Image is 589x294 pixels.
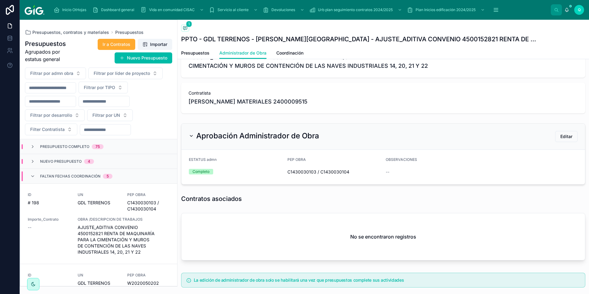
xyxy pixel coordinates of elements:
div: 75 [95,144,100,149]
a: Presupuestos [181,47,209,60]
button: Select Button [79,82,128,93]
a: Administrador de Obra [219,47,266,59]
span: PEP OBRA [127,192,170,197]
span: Plan Inicios edificación 2024/2025 [416,7,476,12]
button: Select Button [25,67,86,79]
a: Coordinación [276,47,303,60]
div: scrollable content [49,3,551,17]
button: Nuevo Presupuesto [115,52,172,63]
span: C1430030103 / C1430030104 [287,169,381,175]
span: ID [28,192,70,197]
span: Agrupados por estatus general [25,48,75,63]
img: App logo [25,5,44,15]
span: Importe_Contrato [28,217,70,222]
span: Inicio OtHojas [62,7,86,12]
h1: PPTO - GDL TERRENOS - [PERSON_NAME][GEOGRAPHIC_DATA] - AJUSTE_ADITIVA CONVENIO 4500152821 RENTA D... [181,35,539,43]
h1: Presupuestos [25,39,75,48]
span: Urb plan seguimiento contratos 2024/2025 [318,7,393,12]
a: Plan Inicios edificación 2024/2025 [405,4,488,15]
span: Filtrar por desarrollo [30,112,72,118]
button: Select Button [87,109,133,121]
span: -- [386,169,389,175]
a: Urb plan seguimiento contratos 2024/2025 [307,4,405,15]
button: Ir a Contratos [98,39,135,50]
a: Devoluciones [261,4,307,15]
span: Coordinación [276,50,303,56]
span: Importar [150,41,167,47]
button: Select Button [25,124,77,135]
span: Ir a Contratos [103,41,130,47]
a: ID# 198UNGDL TERRENOSPEP OBRAC1430030103 / C1430030104Importe_Contrato--OBRA /DESCRIPCION DE TRAB... [20,184,177,264]
span: [PERSON_NAME] MATERIALES 2400009515 [189,97,307,106]
span: Dashboard general [101,7,134,12]
span: C1430030103 / C1430030104 [127,200,170,212]
a: Vida en comunidad CISAC [139,4,207,15]
span: AJUSTE_ADITIVA CONVENIO 4500152821 RENTA DE MAQUINARÍA PARA LA CIMENTACIÓN Y MUROS DE CONTENCIÓN ... [189,53,578,70]
span: Devoluciones [271,7,295,12]
span: GDL TERRENOS [78,200,110,206]
div: 4 [88,159,90,164]
span: ESTATUS admn [189,157,217,162]
span: Q [578,7,581,12]
a: Inicio OtHojas [52,4,91,15]
button: Editar [555,131,578,142]
span: PEP OBRA [287,157,306,162]
span: ID [28,273,70,278]
button: Select Button [25,109,85,121]
span: Presupuestos [181,50,209,56]
h1: Contratos asociados [181,194,242,203]
span: Presupuesto Completo [40,144,89,149]
a: Servicio al cliente [207,4,261,15]
span: Filtrar por TIPO [84,84,115,91]
span: # 198 [28,200,70,206]
a: Presupuestos [115,29,144,35]
span: PEP OBRA [127,273,170,278]
span: 1 [186,21,192,27]
div: 5 [107,174,109,179]
span: UN [78,192,120,197]
span: Filtrar por UN [92,112,120,118]
span: Filtrar por admn obra [30,70,73,76]
span: UN [78,273,120,278]
div: Completo [193,169,209,174]
span: Vida en comunidad CISAC [149,7,195,12]
span: -- [28,224,31,231]
span: GDL TERRENOS [78,280,110,286]
span: Nuevo presupuesto [40,159,82,164]
span: W2020050202 [127,280,170,286]
button: Select Button [88,67,163,79]
span: # 196 [28,280,70,286]
button: Importar [138,39,172,50]
span: AJUSTE_ADITIVA CONVENIO 4500152821 RENTA DE MAQUINARÍA PARA LA CIMENTACIÓN Y MUROS DE CONTENCIÓN ... [78,224,170,255]
span: Presupuestos, contratos y materiales [32,29,109,35]
h5: La edición de administrador de obra solo se habilitará una vez que presupuestos complete sus acti... [194,278,580,282]
span: Editar [560,133,572,140]
h2: No se encontraron registros [350,233,416,240]
span: OBRA /DESCRIPCION DE TRABAJOS [78,217,170,222]
button: 1 [181,25,189,32]
h2: Aprobación Administrador de Obra [196,131,319,141]
a: Dashboard general [91,4,139,15]
span: Administrador de Obra [219,50,266,56]
span: Filter Contratista [30,126,65,133]
span: Servicio al cliente [217,7,249,12]
span: Faltan fechas coordinación [40,174,100,179]
a: Presupuestos, contratos y materiales [25,29,109,35]
span: OBSERVACIONES [386,157,417,162]
span: Filtrar por líder de proyecto [94,70,150,76]
span: Contratista [189,90,578,96]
